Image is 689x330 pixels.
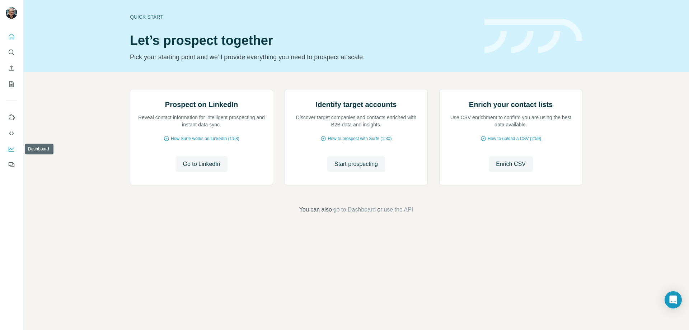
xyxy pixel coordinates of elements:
[299,205,332,214] span: You can also
[171,135,239,142] span: How Surfe works on LinkedIn (1:58)
[183,160,220,168] span: Go to LinkedIn
[6,30,17,43] button: Quick start
[130,33,476,48] h1: Let’s prospect together
[328,135,392,142] span: How to prospect with Surfe (1:30)
[333,205,376,214] button: go to Dashboard
[484,19,582,54] img: banner
[6,111,17,124] button: Use Surfe on LinkedIn
[6,143,17,155] button: Dashboard
[384,205,413,214] button: use the API
[6,78,17,90] button: My lists
[6,7,17,19] img: Avatar
[665,291,682,308] div: Open Intercom Messenger
[165,99,238,110] h2: Prospect on LinkedIn
[6,158,17,171] button: Feedback
[447,114,575,128] p: Use CSV enrichment to confirm you are using the best data available.
[496,160,526,168] span: Enrich CSV
[334,160,378,168] span: Start prospecting
[489,156,533,172] button: Enrich CSV
[6,46,17,59] button: Search
[6,127,17,140] button: Use Surfe API
[137,114,266,128] p: Reveal contact information for intelligent prospecting and instant data sync.
[377,205,382,214] span: or
[488,135,541,142] span: How to upload a CSV (2:59)
[175,156,227,172] button: Go to LinkedIn
[316,99,397,110] h2: Identify target accounts
[469,99,553,110] h2: Enrich your contact lists
[292,114,420,128] p: Discover target companies and contacts enriched with B2B data and insights.
[6,62,17,75] button: Enrich CSV
[130,52,476,62] p: Pick your starting point and we’ll provide everything you need to prospect at scale.
[327,156,385,172] button: Start prospecting
[130,13,476,20] div: Quick start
